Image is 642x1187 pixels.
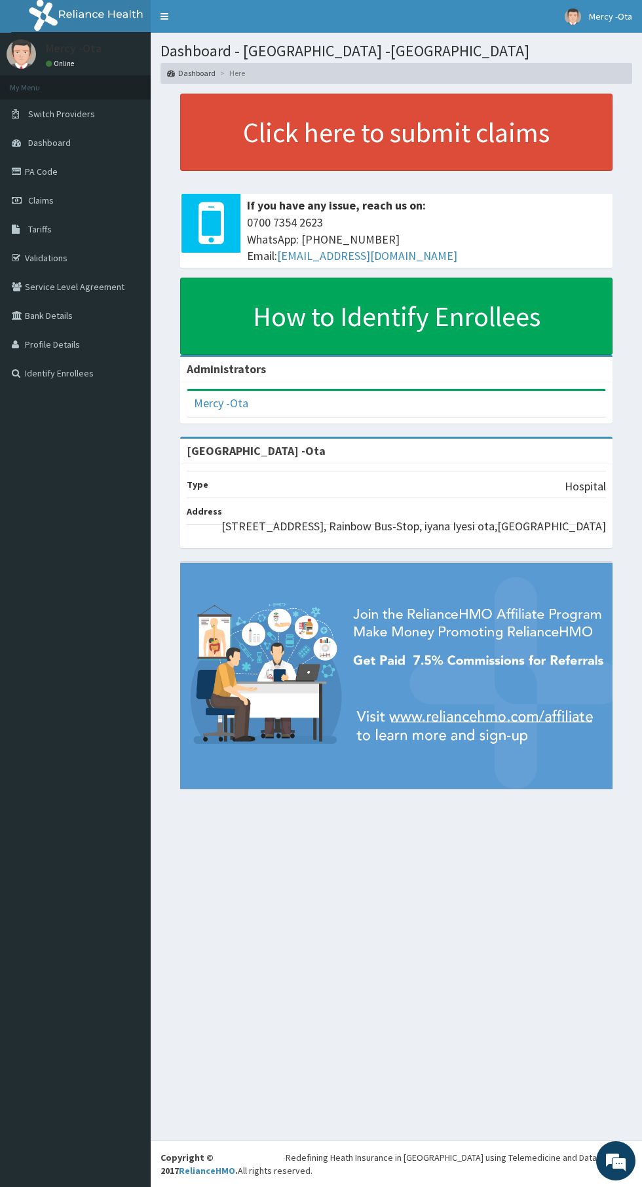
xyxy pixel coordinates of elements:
span: Tariffs [28,223,52,235]
p: [STREET_ADDRESS], Rainbow Bus-Stop, iyana Iyesi ota,[GEOGRAPHIC_DATA] [221,518,606,535]
p: Hospital [565,478,606,495]
strong: [GEOGRAPHIC_DATA] -Ota [187,443,326,458]
img: User Image [7,39,36,69]
b: If you have any issue, reach us on: [247,198,426,213]
strong: Copyright © 2017 . [160,1152,238,1177]
b: Administrators [187,361,266,376]
span: Switch Providers [28,108,95,120]
li: Here [217,67,245,79]
footer: All rights reserved. [151,1141,642,1187]
a: Mercy -Ota [194,395,248,411]
img: User Image [565,9,581,25]
a: Click here to submit claims [180,94,613,171]
b: Address [187,505,222,517]
span: Dashboard [28,137,71,149]
a: RelianceHMO [179,1165,235,1177]
span: 0700 7354 2623 WhatsApp: [PHONE_NUMBER] Email: [247,214,606,265]
a: Online [46,59,77,68]
a: Dashboard [167,67,216,79]
span: Claims [28,194,54,206]
h1: Dashboard - [GEOGRAPHIC_DATA] -[GEOGRAPHIC_DATA] [160,43,632,60]
img: provider-team-banner.png [180,563,613,789]
a: How to Identify Enrollees [180,278,613,355]
b: Type [187,479,208,490]
a: [EMAIL_ADDRESS][DOMAIN_NAME] [277,248,457,263]
span: Mercy -Ota [589,10,632,22]
p: Mercy -Ota [46,43,102,54]
div: Redefining Heath Insurance in [GEOGRAPHIC_DATA] using Telemedicine and Data Science! [286,1151,632,1164]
